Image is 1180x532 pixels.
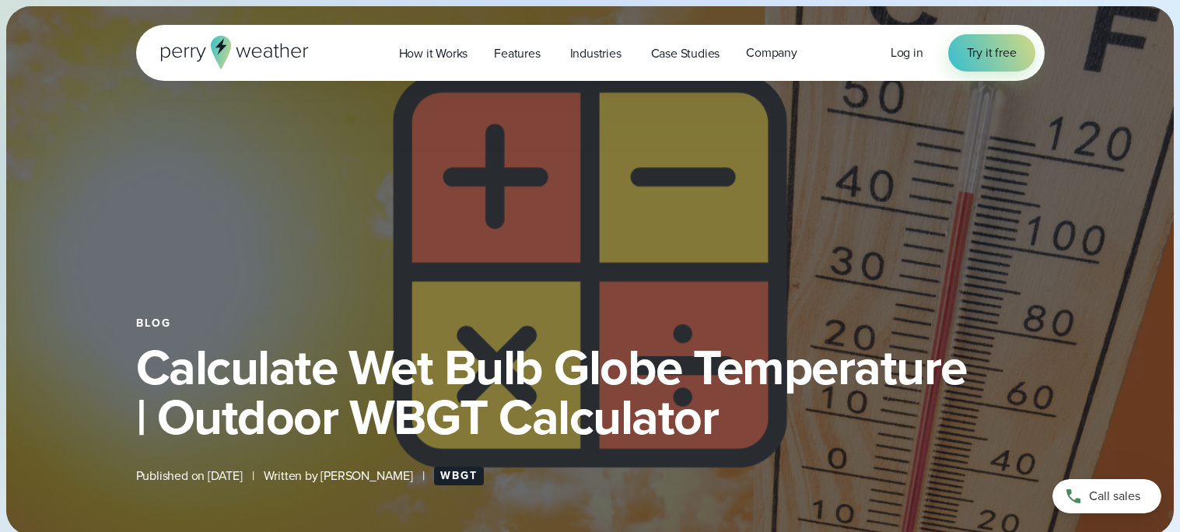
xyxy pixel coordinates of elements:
span: Written by [PERSON_NAME] [264,467,413,485]
span: Industries [570,44,622,63]
a: WBGT [434,467,484,485]
a: Case Studies [638,37,734,69]
span: How it Works [399,44,468,63]
a: How it Works [386,37,481,69]
span: | [252,467,254,485]
h1: Calculate Wet Bulb Globe Temperature | Outdoor WBGT Calculator [136,342,1045,442]
span: Call sales [1089,487,1140,506]
span: Case Studies [651,44,720,63]
a: Log in [891,44,923,62]
a: Call sales [1052,479,1161,513]
span: | [422,467,425,485]
span: Company [746,44,797,62]
div: Blog [136,317,1045,330]
span: Published on [DATE] [136,467,243,485]
a: Try it free [948,34,1035,72]
span: Try it free [967,44,1017,62]
span: Features [494,44,540,63]
span: Log in [891,44,923,61]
